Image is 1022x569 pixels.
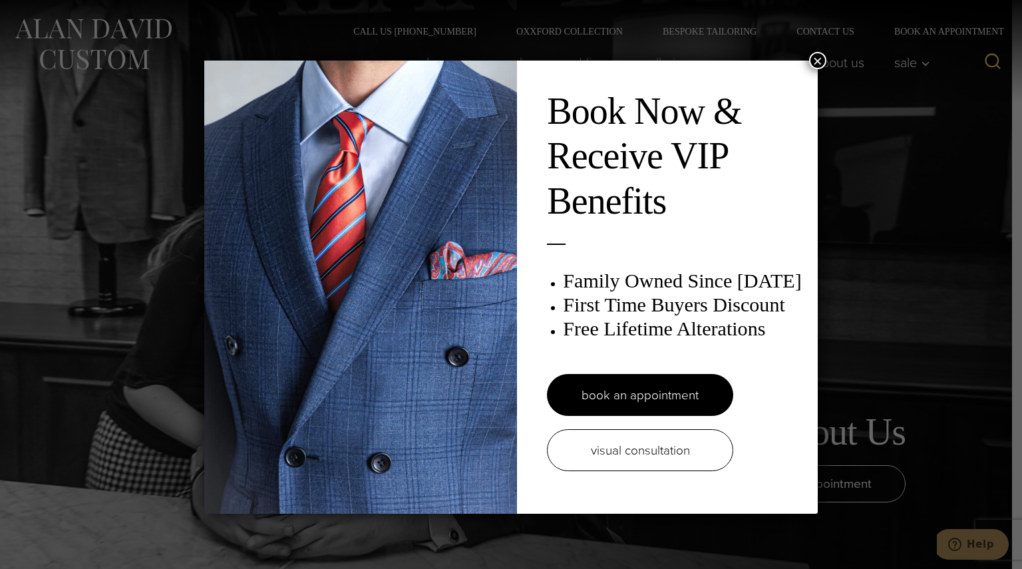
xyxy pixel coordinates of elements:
h3: First Time Buyers Discount [563,293,804,317]
h3: Free Lifetime Alterations [563,317,804,341]
h3: Family Owned Since [DATE] [563,269,804,293]
button: Close [809,52,826,69]
a: book an appointment [547,374,733,416]
span: Help [30,9,57,21]
h2: Book Now & Receive VIP Benefits [547,89,804,224]
a: visual consultation [547,429,733,471]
